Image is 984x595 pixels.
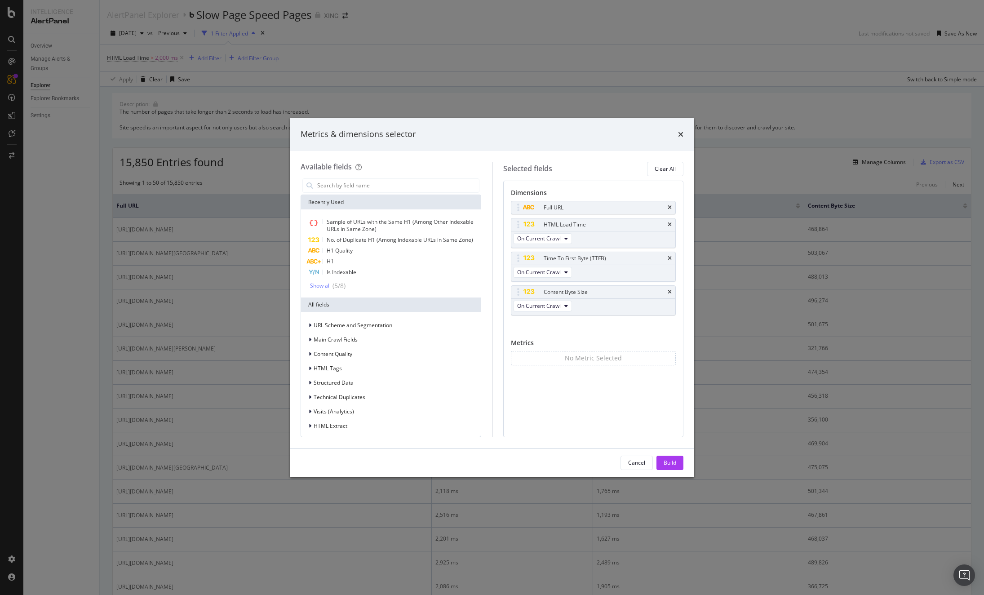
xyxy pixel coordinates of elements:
div: times [668,222,672,227]
div: HTML Load Time [544,220,586,229]
div: Show all [310,283,331,289]
div: Available fields [301,162,352,172]
div: Content Byte Size [544,288,588,297]
div: Content Byte SizetimesOn Current Crawl [511,285,676,315]
div: Open Intercom Messenger [953,564,975,586]
button: Cancel [621,456,653,470]
button: Clear All [647,162,683,176]
span: Linking [314,436,331,444]
span: Structured Data [314,379,354,386]
button: Build [656,456,683,470]
div: modal [290,118,694,477]
div: Recently Used [301,195,481,209]
span: Visits (Analytics) [314,408,354,415]
span: Technical Duplicates [314,393,365,401]
div: All fields [301,297,481,312]
div: Build [664,459,676,466]
div: times [668,289,672,295]
div: times [668,205,672,210]
div: Selected fields [503,164,552,174]
span: No. of Duplicate H1 (Among Indexable URLs in Same Zone) [327,236,473,244]
div: times [668,256,672,261]
div: Metrics & dimensions selector [301,129,416,140]
div: times [678,129,683,140]
button: On Current Crawl [513,301,572,311]
input: Search by field name [316,179,479,192]
button: On Current Crawl [513,233,572,244]
span: Main Crawl Fields [314,336,358,343]
span: HTML Tags [314,364,342,372]
div: Full URL [544,203,563,212]
div: Full URLtimes [511,201,676,214]
div: HTML Load TimetimesOn Current Crawl [511,218,676,248]
div: Time To First Byte (TTFB) [544,254,606,263]
span: On Current Crawl [517,235,561,242]
span: Content Quality [314,350,352,358]
button: On Current Crawl [513,267,572,278]
span: H1 [327,258,334,265]
div: ( 5 / 8 ) [331,281,346,290]
span: HTML Extract [314,422,347,430]
div: Metrics [511,338,676,351]
span: On Current Crawl [517,268,561,276]
span: Sample of URLs with the Same H1 (Among Other Indexable URLs in Same Zone) [327,218,474,233]
div: No Metric Selected [565,354,622,363]
span: URL Scheme and Segmentation [314,321,392,329]
div: Dimensions [511,188,676,201]
div: Clear All [655,165,676,173]
span: H1 Quality [327,247,353,254]
span: On Current Crawl [517,302,561,310]
span: Is Indexable [327,268,356,276]
div: Time To First Byte (TTFB)timesOn Current Crawl [511,252,676,282]
div: Cancel [628,459,645,466]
